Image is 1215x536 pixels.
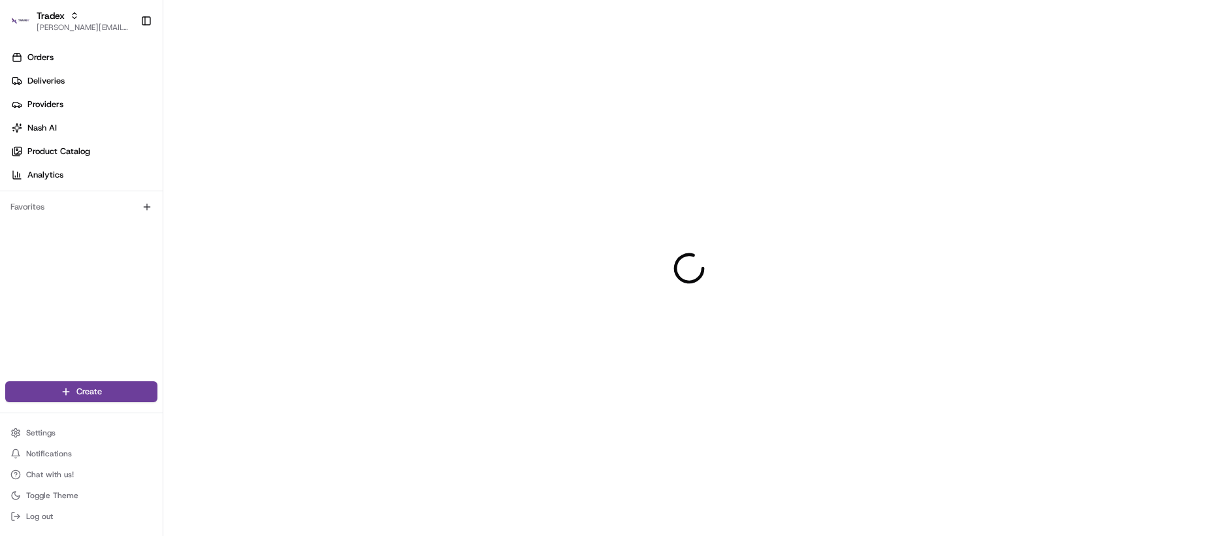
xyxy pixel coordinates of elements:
[27,99,63,110] span: Providers
[26,469,74,480] span: Chat with us!
[26,428,56,438] span: Settings
[37,9,65,22] button: Tradex
[5,445,157,463] button: Notifications
[27,75,65,87] span: Deliveries
[5,141,163,162] a: Product Catalog
[5,465,157,484] button: Chat with us!
[5,71,163,91] a: Deliveries
[26,449,72,459] span: Notifications
[27,146,90,157] span: Product Catalog
[5,507,157,526] button: Log out
[5,47,163,68] a: Orders
[26,511,53,522] span: Log out
[27,52,54,63] span: Orders
[26,490,78,501] span: Toggle Theme
[5,424,157,442] button: Settings
[27,122,57,134] span: Nash AI
[5,381,157,402] button: Create
[37,22,130,33] button: [PERSON_NAME][EMAIL_ADDRESS][DOMAIN_NAME]
[5,94,163,115] a: Providers
[5,197,157,217] div: Favorites
[10,10,31,31] img: Tradex
[5,118,163,138] a: Nash AI
[5,486,157,505] button: Toggle Theme
[5,5,135,37] button: TradexTradex[PERSON_NAME][EMAIL_ADDRESS][DOMAIN_NAME]
[27,169,63,181] span: Analytics
[76,386,102,398] span: Create
[5,165,163,185] a: Analytics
